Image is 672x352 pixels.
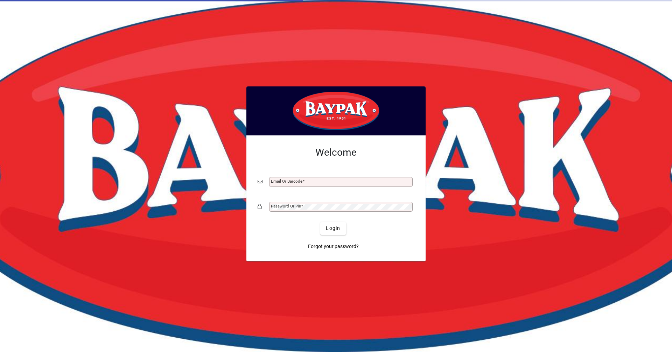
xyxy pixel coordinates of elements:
a: Forgot your password? [305,240,362,253]
span: Login [326,225,340,232]
button: Login [320,222,346,235]
h2: Welcome [258,147,414,159]
mat-label: Email or Barcode [271,179,302,184]
mat-label: Password or Pin [271,204,301,209]
span: Forgot your password? [308,243,359,250]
